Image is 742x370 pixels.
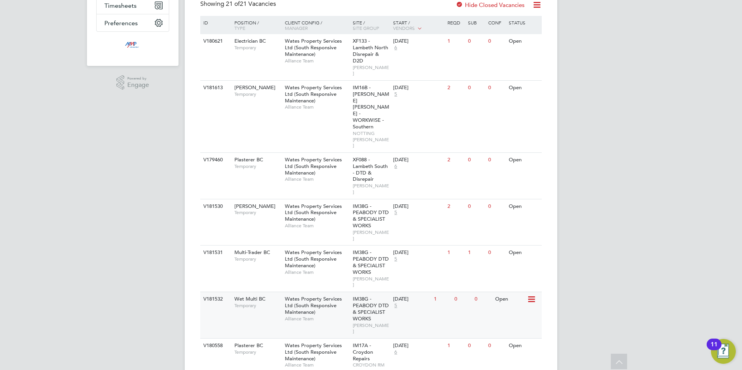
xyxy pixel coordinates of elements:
[234,163,281,169] span: Temporary
[507,34,541,48] div: Open
[234,25,245,31] span: Type
[486,246,506,260] div: 0
[466,339,486,353] div: 0
[466,246,486,260] div: 1
[285,176,349,182] span: Alliance Team
[473,292,493,306] div: 0
[353,229,390,241] span: [PERSON_NAME]
[104,2,137,9] span: Timesheets
[393,256,398,263] span: 5
[234,209,281,216] span: Temporary
[127,82,149,88] span: Engage
[393,163,398,170] span: 6
[285,25,308,31] span: Manager
[393,203,444,210] div: [DATE]
[104,19,138,27] span: Preferences
[393,349,398,356] span: 6
[432,292,452,306] div: 1
[486,34,506,48] div: 0
[353,296,389,322] span: IM38G - PEABODY DTD & SPECIALIST WORKS
[285,269,349,275] span: Alliance Team
[507,199,541,214] div: Open
[234,203,276,209] span: [PERSON_NAME]
[353,322,390,334] span: [PERSON_NAME]
[285,203,342,223] span: Wates Property Services Ltd (South Responsive Maintenance)
[353,156,388,183] span: XF088 - Lambeth South - DTD & Disrepair
[234,349,281,355] span: Temporary
[201,81,229,95] div: V181613
[446,153,466,167] div: 2
[393,25,415,31] span: Vendors
[285,104,349,110] span: Alliance Team
[234,45,281,51] span: Temporary
[486,16,506,29] div: Conf
[353,342,373,362] span: IM17A - Croydon Repairs
[116,75,149,90] a: Powered byEngage
[285,342,342,362] span: Wates Property Services Ltd (South Responsive Maintenance)
[393,157,444,163] div: [DATE]
[353,25,379,31] span: Site Group
[283,16,351,35] div: Client Config /
[353,203,389,229] span: IM38G - PEABODY DTD & SPECIALIST WORKS
[285,156,342,176] span: Wates Property Services Ltd (South Responsive Maintenance)
[711,344,718,354] div: 11
[285,296,342,315] span: Wates Property Services Ltd (South Responsive Maintenance)
[466,153,486,167] div: 0
[393,296,430,303] div: [DATE]
[507,16,541,29] div: Status
[493,292,527,306] div: Open
[285,58,349,64] span: Alliance Team
[234,296,265,302] span: Wet Multi BC
[507,246,541,260] div: Open
[393,85,444,91] div: [DATE]
[446,339,466,353] div: 1
[234,156,263,163] span: Plasterer BC
[285,223,349,229] span: Alliance Team
[285,316,349,322] span: Alliance Team
[201,339,229,353] div: V180558
[466,81,486,95] div: 0
[507,81,541,95] div: Open
[122,40,144,52] img: mmpconsultancy-logo-retina.png
[446,16,466,29] div: Reqd
[466,16,486,29] div: Sub
[452,292,473,306] div: 0
[466,34,486,48] div: 0
[393,38,444,45] div: [DATE]
[285,249,342,269] span: Wates Property Services Ltd (South Responsive Maintenance)
[201,153,229,167] div: V179460
[353,130,390,149] span: NOTTING [PERSON_NAME]
[446,246,466,260] div: 1
[234,249,270,256] span: Multi-Trader BC
[486,153,506,167] div: 0
[234,91,281,97] span: Temporary
[201,199,229,214] div: V181530
[285,84,342,104] span: Wates Property Services Ltd (South Responsive Maintenance)
[446,199,466,214] div: 2
[229,16,283,35] div: Position /
[456,1,525,9] label: Hide Closed Vacancies
[486,339,506,353] div: 0
[351,16,392,35] div: Site /
[234,256,281,262] span: Temporary
[285,362,349,368] span: Alliance Team
[446,81,466,95] div: 2
[353,64,390,76] span: [PERSON_NAME]
[711,339,736,364] button: Open Resource Center, 11 new notifications
[201,16,229,29] div: ID
[486,81,506,95] div: 0
[486,199,506,214] div: 0
[353,38,388,64] span: XF133 - Lambeth North Disrepair & D2D
[234,38,266,44] span: Electrician BC
[353,362,390,368] span: CROYDON RM
[285,38,342,57] span: Wates Property Services Ltd (South Responsive Maintenance)
[201,34,229,48] div: V180621
[353,249,389,275] span: IM38G - PEABODY DTD & SPECIALIST WORKS
[466,199,486,214] div: 0
[393,209,398,216] span: 5
[234,342,263,349] span: Plasterer BC
[446,34,466,48] div: 1
[393,342,444,349] div: [DATE]
[393,91,398,98] span: 5
[96,40,169,52] a: Go to home page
